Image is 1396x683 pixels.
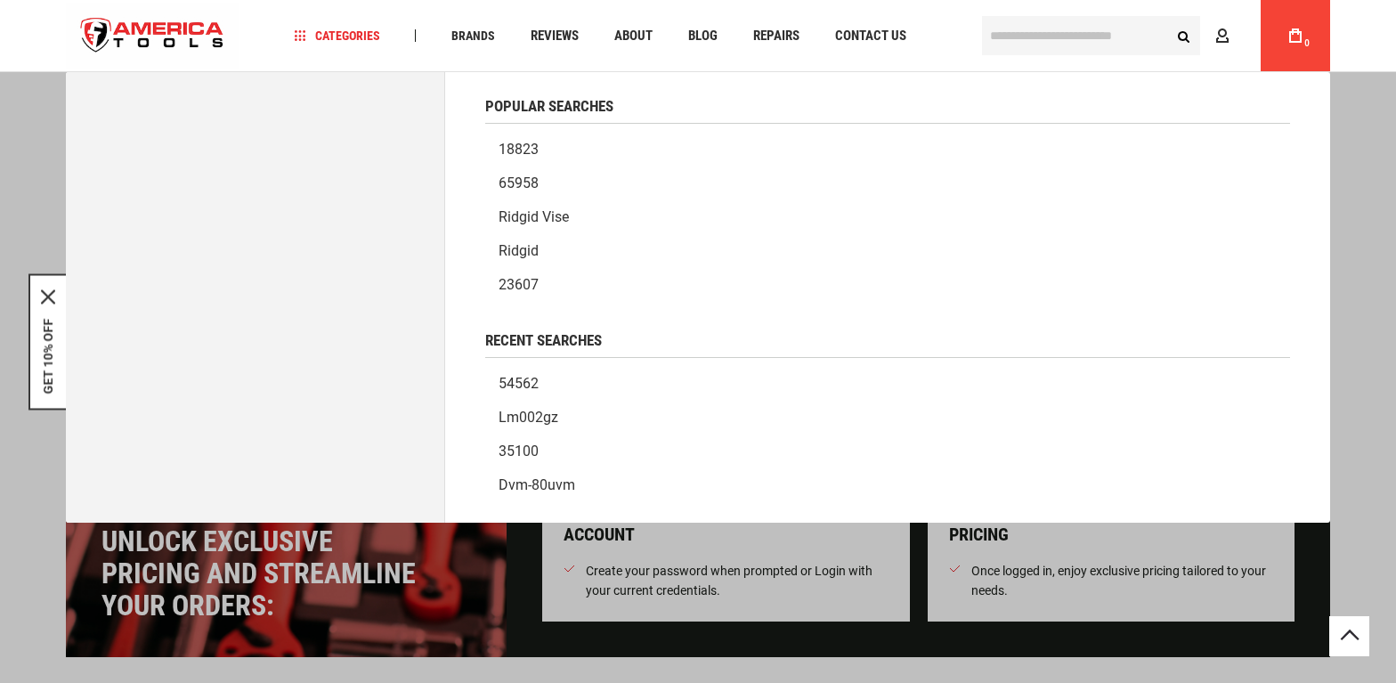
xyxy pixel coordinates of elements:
[485,468,1290,502] a: dvm-80uvm
[66,3,239,69] img: America Tools
[485,268,1290,302] a: 23607
[753,29,799,43] span: Repairs
[835,29,906,43] span: Contact Us
[1304,38,1310,48] span: 0
[485,367,1290,401] a: 54562
[606,24,661,48] a: About
[485,333,602,348] span: Recent Searches
[827,24,914,48] a: Contact Us
[745,24,808,48] a: Repairs
[485,167,1290,200] a: 65958
[485,435,1290,468] a: 35100
[614,29,653,43] span: About
[451,29,495,42] span: Brands
[41,289,55,304] svg: close icon
[295,29,380,42] span: Categories
[688,29,718,43] span: Blog
[485,401,1290,435] a: lm002gz
[443,24,503,48] a: Brands
[531,29,579,43] span: Reviews
[1166,19,1200,53] button: Search
[1146,627,1396,683] iframe: LiveChat chat widget
[485,133,1290,167] a: 18823
[287,24,388,48] a: Categories
[66,3,239,69] a: store logo
[41,318,55,394] button: GET 10% OFF
[680,24,726,48] a: Blog
[485,234,1290,268] a: Ridgid
[41,289,55,304] button: Close
[485,99,613,114] span: Popular Searches
[523,24,587,48] a: Reviews
[485,200,1290,234] a: Ridgid vise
